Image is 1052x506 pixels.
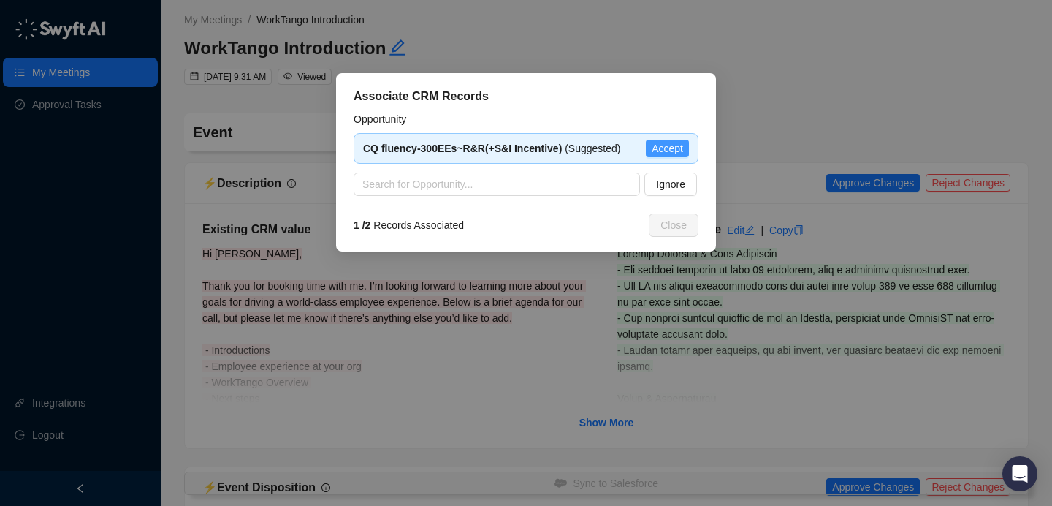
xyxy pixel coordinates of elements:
[1002,456,1037,491] div: Open Intercom Messenger
[354,88,698,105] div: Associate CRM Records
[652,140,683,156] span: Accept
[644,173,697,196] button: Ignore
[646,140,689,157] button: Accept
[363,143,620,154] span: (Suggested)
[649,214,698,237] button: Close
[354,111,416,127] label: Opportunity
[354,217,464,233] span: Records Associated
[656,176,685,192] span: Ignore
[363,143,562,154] strong: CQ fluency-300EEs~R&R(+S&I Incentive)
[354,219,370,231] strong: 1 / 2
